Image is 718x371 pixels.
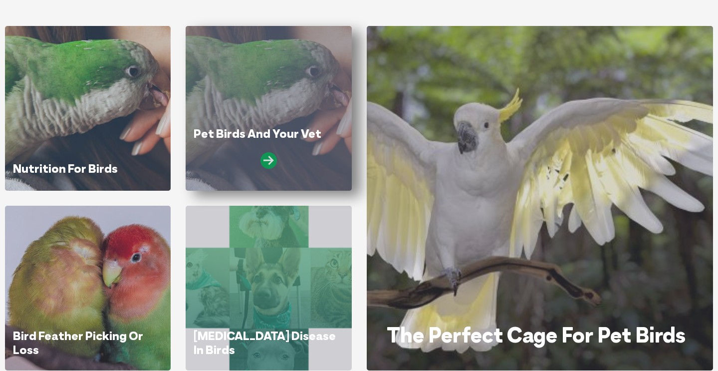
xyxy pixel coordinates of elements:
[387,322,686,348] a: The Perfect Cage For Pet Birds
[13,328,143,357] a: Bird Feather Picking Or Loss
[699,45,709,55] button: Search
[194,328,336,357] a: [MEDICAL_DATA] Disease In Birds
[13,161,118,176] a: Nutrition For Birds
[194,126,321,141] a: Pet Birds And Your Vet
